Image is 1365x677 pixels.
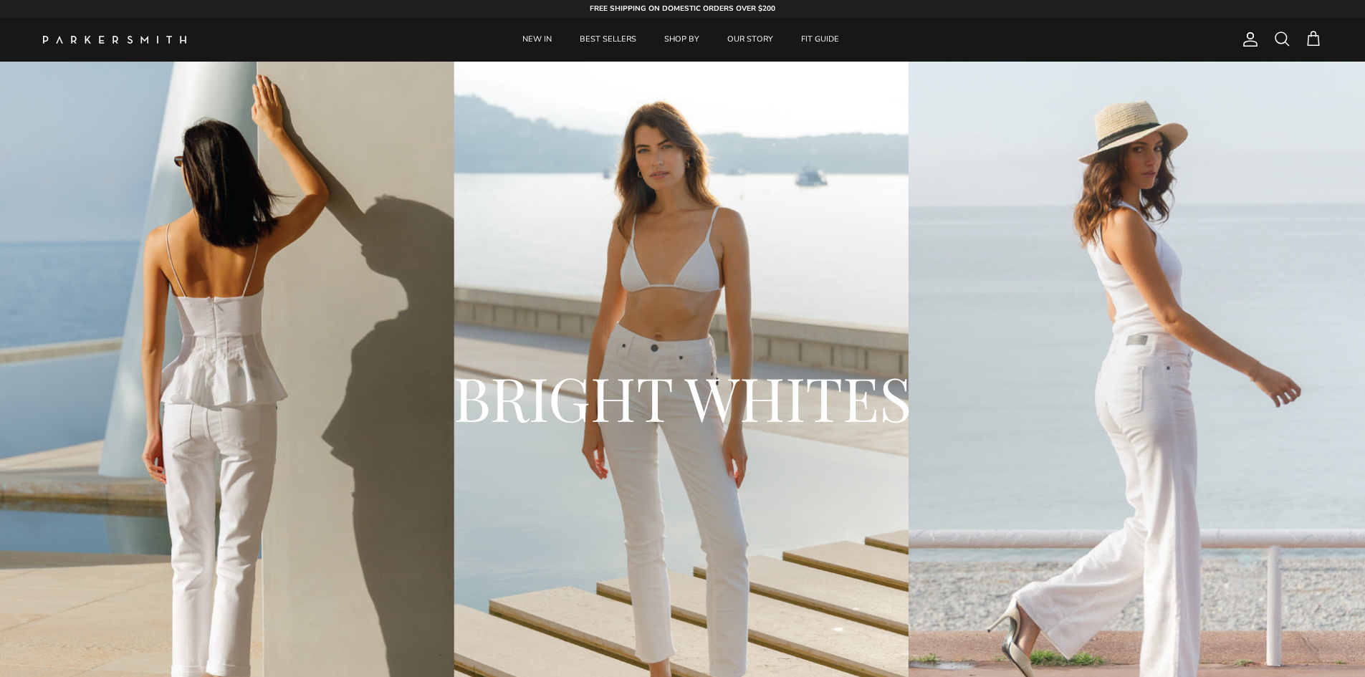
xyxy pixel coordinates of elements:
strong: FREE SHIPPING ON DOMESTIC ORDERS OVER $200 [590,4,775,14]
a: Account [1236,31,1259,48]
a: SHOP BY [651,18,712,62]
a: FIT GUIDE [788,18,852,62]
a: NEW IN [509,18,565,62]
div: Primary [214,18,1149,62]
a: BEST SELLERS [567,18,649,62]
img: Parker Smith [43,36,186,44]
a: OUR STORY [714,18,786,62]
h2: BRIGHT WHITES [231,358,1134,436]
